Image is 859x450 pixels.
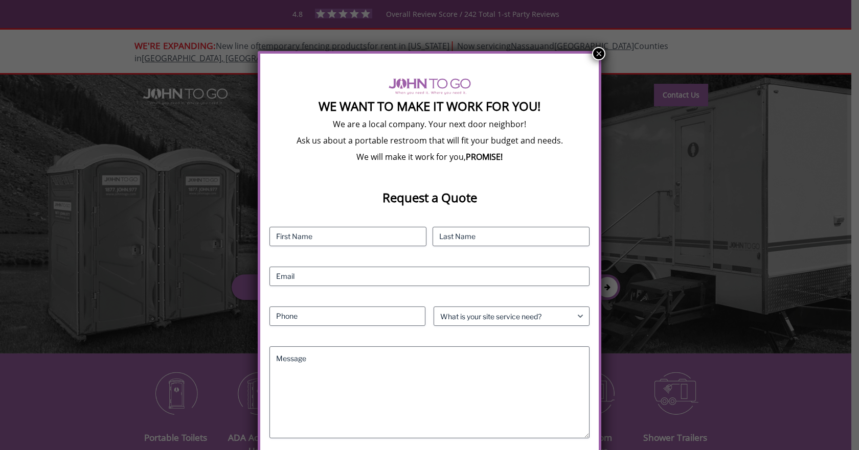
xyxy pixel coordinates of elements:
input: Last Name [433,227,590,246]
img: logo of viptogo [389,78,471,94]
p: Ask us about a portable restroom that will fit your budget and needs. [269,135,590,146]
input: First Name [269,227,426,246]
input: Phone [269,306,425,326]
input: Email [269,267,590,286]
p: We will make it work for you, [269,151,590,162]
strong: We Want To Make It Work For You! [319,98,540,114]
b: PROMISE! [466,151,503,162]
button: Close [592,47,605,60]
strong: Request a Quote [382,189,477,206]
p: We are a local company. Your next door neighbor! [269,119,590,130]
